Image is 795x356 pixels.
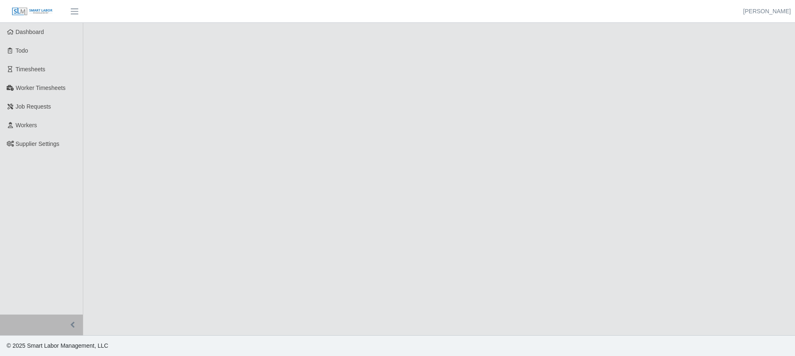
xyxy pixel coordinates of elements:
[12,7,53,16] img: SLM Logo
[16,103,51,110] span: Job Requests
[16,122,37,128] span: Workers
[16,29,44,35] span: Dashboard
[7,342,108,349] span: © 2025 Smart Labor Management, LLC
[16,85,65,91] span: Worker Timesheets
[16,66,46,73] span: Timesheets
[16,47,28,54] span: Todo
[743,7,791,16] a: [PERSON_NAME]
[16,140,60,147] span: Supplier Settings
